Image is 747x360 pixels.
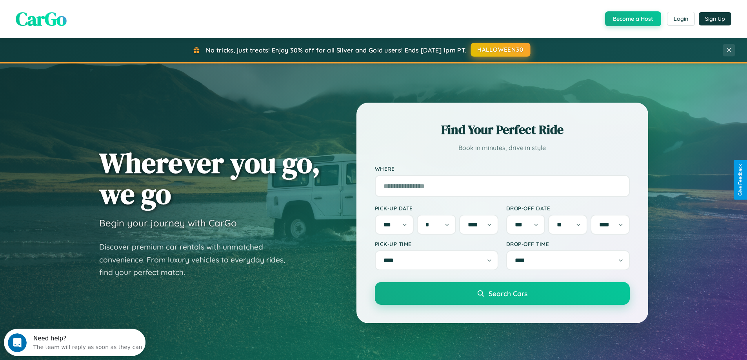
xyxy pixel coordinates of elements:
[16,6,67,32] span: CarGo
[99,241,295,279] p: Discover premium car rentals with unmatched convenience. From luxury vehicles to everyday rides, ...
[8,333,27,352] iframe: Intercom live chat
[699,12,731,25] button: Sign Up
[471,43,531,57] button: HALLOWEEN30
[375,241,498,247] label: Pick-up Time
[667,12,695,26] button: Login
[3,3,146,25] div: Open Intercom Messenger
[489,289,527,298] span: Search Cars
[375,282,630,305] button: Search Cars
[375,121,630,138] h2: Find Your Perfect Ride
[29,7,138,13] div: Need help?
[506,205,630,212] label: Drop-off Date
[375,142,630,154] p: Book in minutes, drive in style
[375,165,630,172] label: Where
[99,217,237,229] h3: Begin your journey with CarGo
[605,11,661,26] button: Become a Host
[99,147,320,209] h1: Wherever you go, we go
[738,164,743,196] div: Give Feedback
[4,329,145,356] iframe: Intercom live chat discovery launcher
[375,205,498,212] label: Pick-up Date
[29,13,138,21] div: The team will reply as soon as they can
[206,46,466,54] span: No tricks, just treats! Enjoy 30% off for all Silver and Gold users! Ends [DATE] 1pm PT.
[506,241,630,247] label: Drop-off Time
